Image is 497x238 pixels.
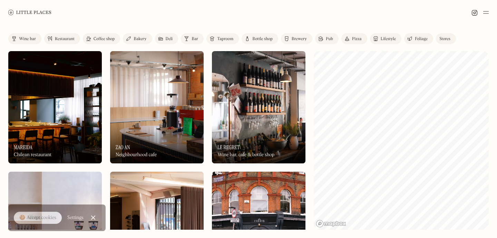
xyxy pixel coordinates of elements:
a: Restaurant [44,33,80,44]
div: Settings [67,215,84,220]
div: Coffee shop [94,37,115,41]
canvas: Map [314,51,489,230]
a: Pizza [341,33,367,44]
a: Wine bar [8,33,41,44]
img: Le Regret [212,51,305,163]
div: Bottle shop [252,37,273,41]
h3: Zao An [116,144,130,151]
div: Bakery [134,37,146,41]
div: Wine bar, cafe & bottle shop [217,152,274,158]
a: Le RegretLe RegretLe RegretWine bar, cafe & bottle shop [212,51,305,163]
div: Chilean restaurant [14,152,51,158]
div: Neighbourhood cafe [116,152,157,158]
div: Pub [326,37,333,41]
div: Foliage [415,37,428,41]
img: Zao An [110,51,204,163]
a: Stores [436,33,456,44]
a: Close Cookie Popup [86,211,100,225]
a: Bottle shop [242,33,278,44]
a: Bar [181,33,204,44]
div: Deli [166,37,173,41]
a: Zao AnZao AnZao AnNeighbourhood cafe [110,51,204,163]
div: Bar [192,37,198,41]
div: Wine bar [19,37,36,41]
img: Mareida [8,51,102,163]
h3: Mareida [14,144,32,151]
a: Settings [67,210,84,226]
a: Deli [155,33,178,44]
div: Stores [439,37,450,41]
a: Brewery [281,33,312,44]
a: Coffee shop [83,33,120,44]
a: Lifestyle [370,33,401,44]
div: Brewery [292,37,307,41]
a: 🍪 Accept cookies [14,212,62,224]
a: Taproom [206,33,239,44]
div: Pizza [352,37,362,41]
a: MareidaMareidaMareidaChilean restaurant [8,51,102,163]
a: Foliage [404,33,433,44]
a: Pub [315,33,339,44]
div: Lifestyle [381,37,396,41]
div: Taproom [217,37,233,41]
a: Bakery [123,33,152,44]
div: 🍪 Accept cookies [19,215,56,221]
h3: Le Regret [217,144,240,151]
div: Restaurant [55,37,75,41]
a: Mapbox homepage [316,220,346,228]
